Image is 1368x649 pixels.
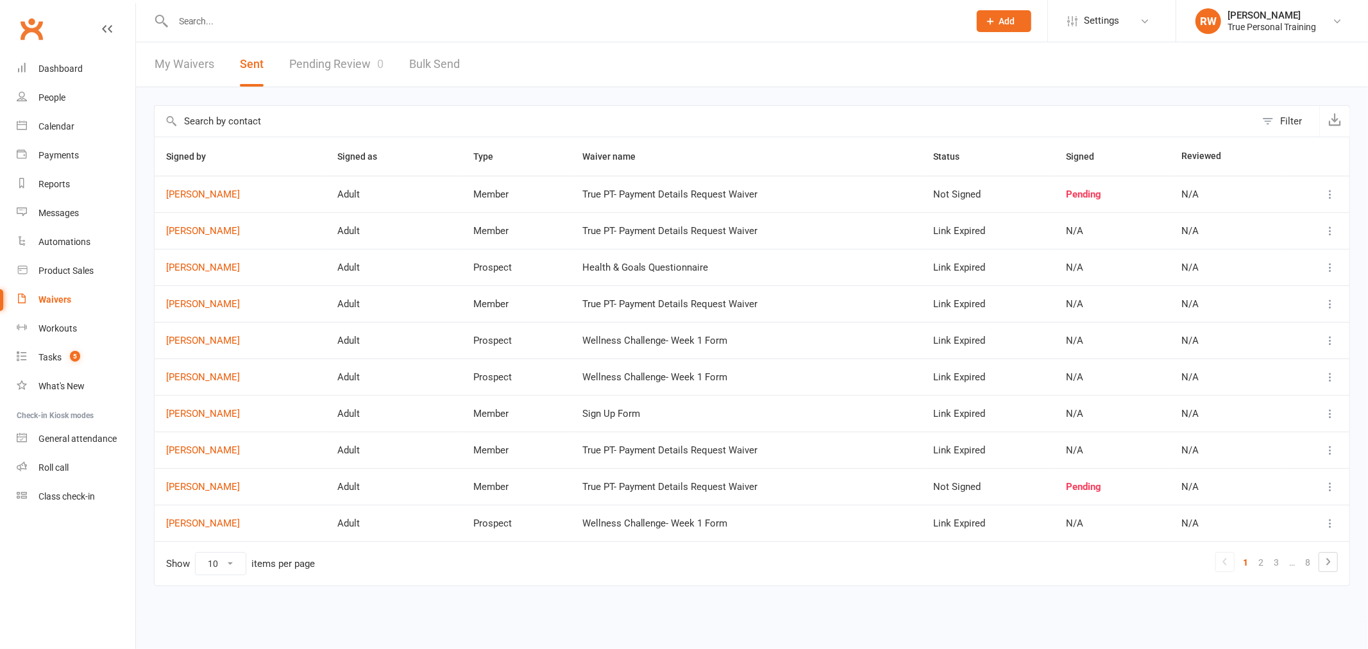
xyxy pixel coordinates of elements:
[582,299,911,310] div: True PT- Payment Details Request Waiver
[17,425,135,453] a: General attendance kiosk mode
[582,149,650,164] button: Waiver name
[1182,335,1270,346] div: N/A
[166,409,314,419] a: [PERSON_NAME]
[155,106,1256,137] input: Search by contact
[326,322,462,358] td: Adult
[326,285,462,322] td: Adult
[462,212,571,249] td: Member
[38,434,117,444] div: General attendance
[582,226,911,237] div: True PT- Payment Details Request Waiver
[1253,553,1269,571] a: 2
[70,351,80,362] span: 5
[17,112,135,141] a: Calendar
[166,149,220,164] button: Signed by
[17,83,135,112] a: People
[462,358,571,395] td: Prospect
[582,409,911,419] div: Sign Up Form
[38,491,95,501] div: Class check-in
[38,323,77,333] div: Workouts
[1066,151,1108,162] span: Signed
[1256,106,1319,137] button: Filter
[922,395,1055,432] td: Link Expired
[922,249,1055,285] td: Link Expired
[462,432,571,468] td: Member
[922,432,1055,468] td: Link Expired
[251,559,315,569] div: items per page
[326,505,462,541] td: Adult
[1066,298,1083,310] span: N/A
[166,262,314,273] a: [PERSON_NAME]
[922,285,1055,322] td: Link Expired
[1195,8,1221,34] div: RW
[1066,408,1083,419] span: N/A
[169,12,960,30] input: Search...
[582,445,911,456] div: True PT- Payment Details Request Waiver
[1228,21,1316,33] div: True Personal Training
[1182,409,1270,419] div: N/A
[1228,10,1316,21] div: [PERSON_NAME]
[17,141,135,170] a: Payments
[1066,189,1101,200] span: Pending
[1066,444,1083,456] span: N/A
[582,262,911,273] div: Health & Goals Questionnaire
[240,42,264,87] button: Sent
[462,505,571,541] td: Prospect
[326,212,462,249] td: Adult
[166,552,315,575] div: Show
[462,176,571,212] td: Member
[1182,372,1270,383] div: N/A
[1269,553,1284,571] a: 3
[922,176,1055,212] td: Not Signed
[934,151,974,162] span: Status
[166,226,314,237] a: [PERSON_NAME]
[462,395,571,432] td: Member
[326,432,462,468] td: Adult
[1182,189,1270,200] div: N/A
[166,482,314,493] a: [PERSON_NAME]
[166,518,314,529] a: [PERSON_NAME]
[289,42,384,87] a: Pending Review0
[473,151,507,162] span: Type
[922,468,1055,505] td: Not Signed
[1182,518,1270,529] div: N/A
[326,249,462,285] td: Adult
[582,151,650,162] span: Waiver name
[166,189,314,200] a: [PERSON_NAME]
[1066,481,1101,493] span: Pending
[977,10,1031,32] button: Add
[166,151,220,162] span: Signed by
[38,265,94,276] div: Product Sales
[326,176,462,212] td: Adult
[17,453,135,482] a: Roll call
[462,322,571,358] td: Prospect
[38,150,79,160] div: Payments
[462,468,571,505] td: Member
[582,518,911,529] div: Wellness Challenge- Week 1 Form
[922,212,1055,249] td: Link Expired
[1182,226,1270,237] div: N/A
[1284,553,1300,571] a: …
[166,372,314,383] a: [PERSON_NAME]
[1066,262,1083,273] span: N/A
[326,395,462,432] td: Adult
[17,482,135,511] a: Class kiosk mode
[1066,371,1083,383] span: N/A
[17,228,135,257] a: Automations
[582,372,911,383] div: Wellness Challenge- Week 1 Form
[38,381,85,391] div: What's New
[17,314,135,343] a: Workouts
[1300,553,1315,571] a: 8
[1182,445,1270,456] div: N/A
[1066,335,1083,346] span: N/A
[922,505,1055,541] td: Link Expired
[38,352,62,362] div: Tasks
[1182,262,1270,273] div: N/A
[17,55,135,83] a: Dashboard
[326,358,462,395] td: Adult
[934,149,974,164] button: Status
[1170,137,1281,176] th: Reviewed
[462,285,571,322] td: Member
[1182,482,1270,493] div: N/A
[1182,299,1270,310] div: N/A
[38,462,69,473] div: Roll call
